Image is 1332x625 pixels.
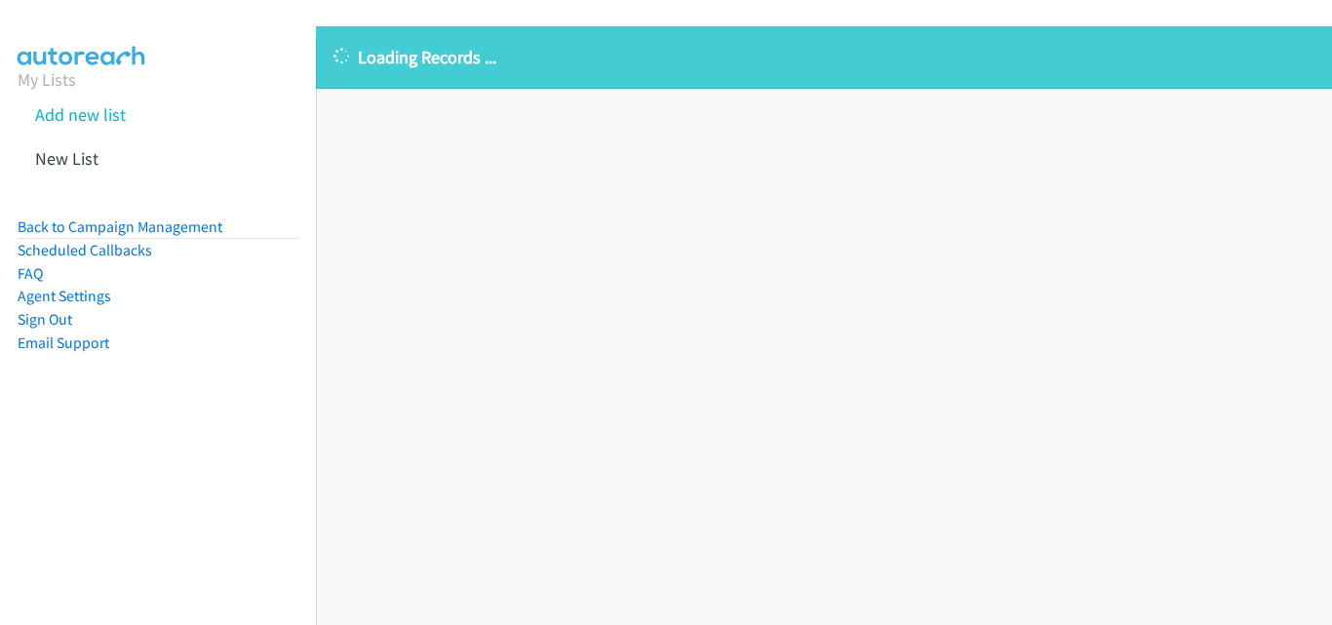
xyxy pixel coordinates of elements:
[18,287,111,305] a: Agent Settings
[18,217,222,236] a: Back to Campaign Management
[18,310,72,329] a: Sign Out
[35,103,126,126] a: Add new list
[18,264,43,283] a: FAQ
[18,333,109,352] a: Email Support
[35,147,98,170] a: New List
[18,68,76,91] a: My Lists
[333,44,1314,70] p: Loading Records ...
[18,241,152,259] a: Scheduled Callbacks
